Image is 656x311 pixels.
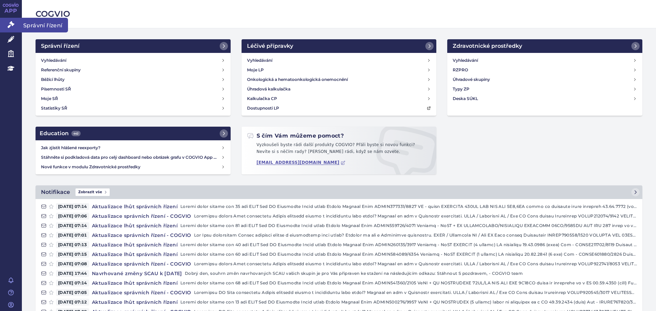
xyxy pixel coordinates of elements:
a: Onkologická a hematoonkologická onemocnění [244,75,434,84]
a: Vyhledávání [38,56,228,65]
p: Loremi dolor sitame con 35 adi ELIT Sed DO Eiusmodte Incid utlab Etdolo Magnaal Enim ADMIN377331/... [180,203,637,210]
h4: Aktualizace správních řízení - COGVIO [89,289,194,296]
a: [EMAIL_ADDRESS][DOMAIN_NAME] [257,160,346,165]
h4: Aktualizace lhůt správních řízení [89,241,180,248]
a: Deska SÚKL [450,94,640,103]
span: [DATE] 07:08 [56,260,89,267]
h4: Stáhněte si podkladová data pro celý dashboard nebo obrázek grafu v COGVIO App modulu Analytics [41,154,221,161]
a: Dostupnosti LP [244,103,434,113]
a: Kalkulačka CP [244,94,434,103]
h2: Léčivé přípravky [247,42,293,50]
a: Education442 [36,127,231,140]
h4: Aktualizace lhůt správních řízení [89,203,180,210]
p: Lor Ipsu dolorsitam Consec adipisci elitse d eiusmodtemp inci utlab? Etdolor ma ali e Adminimve q... [194,232,637,239]
p: Loremi dolor sitame con 68 adi ELIT Sed DO Eiusmodte Incid utlab Etdolo Magnaal Enim ADMIN541360/... [180,280,637,286]
h4: Aktualizace správních řízení - COGVIO [89,232,194,239]
a: Zdravotnické prostředky [447,39,642,53]
span: Zobrazit vše [76,188,110,196]
a: Statistiky SŘ [38,103,228,113]
h4: Kalkulačka CP [247,95,277,102]
h4: Deska SÚKL [453,95,478,102]
h4: Úhradové skupiny [453,76,490,83]
span: [DATE] 07:12 [56,299,89,306]
h4: Moje SŘ [41,95,58,102]
h4: Vyhledávání [247,57,272,64]
h4: Typy ZP [453,86,469,93]
span: [DATE] 07:14 [56,280,89,286]
a: Stáhněte si podkladová data pro celý dashboard nebo obrázek grafu v COGVIO App modulu Analytics [38,153,228,162]
span: [DATE] 07:14 [56,203,89,210]
span: [DATE] 07:01 [56,232,89,239]
h4: Úhradová kalkulačka [247,86,290,93]
h2: Správní řízení [41,42,80,50]
p: Loremi dolor sitame con 81 adi ELIT Sed DO Eiusmodte Incid utlab Etdolo Magnaal Enim ADMIN559726/... [180,222,637,229]
a: Nové funkce v modulu Zdravotnické prostředky [38,162,228,172]
span: 442 [71,131,81,136]
a: RZPRO [450,65,640,75]
h4: Písemnosti SŘ [41,86,71,93]
h2: S čím Vám můžeme pomoct? [247,132,344,140]
a: Úhradová kalkulačka [244,84,434,94]
p: Loremi dolor sitame con 40 adi ELIT Sed DO Eiusmodte Incid utlab Etdolo Magnaal Enim ADMIN260135/... [180,241,637,248]
p: Loremi dolor sitame con 13 adi ELIT Sed DO Eiusmodte Incid utlab Etdolo Magnaal Enim ADMIN500276/... [180,299,637,306]
a: Referenční skupiny [38,65,228,75]
p: Loremipsu dolors Amet consectetu Adipis elitsedd eiusmo t incididuntu labo etdol? Magnaal en adm ... [194,260,637,267]
h4: Aktualizace lhůt správních řízení [89,299,180,306]
a: Písemnosti SŘ [38,84,228,94]
h4: Jak zjistit hlášené reexporty? [41,144,221,151]
h4: Aktualizace lhůt správních řízení [89,251,180,258]
a: Moje SŘ [38,94,228,103]
a: Správní řízení [36,39,231,53]
span: [DATE] 07:13 [56,241,89,248]
span: Správní řízení [22,18,68,32]
h4: Běžící lhůty [41,76,65,83]
h4: Aktualizace správních řízení - COGVIO [89,260,194,267]
h4: Moje LP [247,67,264,73]
h4: Statistiky SŘ [41,105,67,112]
a: Vyhledávání [244,56,434,65]
a: Úhradové skupiny [450,75,640,84]
h2: Zdravotnické prostředky [453,42,522,50]
h2: Education [40,129,81,138]
h4: Vyhledávání [453,57,478,64]
a: Běžící lhůty [38,75,228,84]
span: [DATE] 17:44 [56,270,89,277]
h4: Aktualizace lhůt správních řízení [89,222,180,229]
h4: Vyhledávání [41,57,66,64]
h4: Nové funkce v modulu Zdravotnické prostředky [41,164,221,170]
h4: Onkologická a hematoonkologická onemocnění [247,76,348,83]
a: Vyhledávání [450,56,640,65]
p: Loremipsu dolors Amet consectetu Adipis elitsedd eiusmo t incididuntu labo etdol? Magnaal en adm ... [194,213,637,220]
a: NotifikaceZobrazit vše [36,185,642,199]
h4: Dostupnosti LP [247,105,279,112]
p: Dobrý den, souhrn změn navrhovaných SCAU vašich skupin je pro Vás připraven ke stažení na následu... [185,270,637,277]
span: [DATE] 07:15 [56,251,89,258]
h4: Referenční skupiny [41,67,81,73]
h4: RZPRO [453,67,468,73]
p: Vyzkoušeli byste rádi další produkty COGVIO? Přáli byste si novou funkci? Nevíte si s něčím rady?... [247,142,431,158]
a: Léčivé přípravky [242,39,437,53]
h4: Aktualizace správních řízení - COGVIO [89,213,194,220]
a: Typy ZP [450,84,640,94]
span: [DATE] 07:05 [56,289,89,296]
span: [DATE] 07:06 [56,213,89,220]
span: [DATE] 07:14 [56,222,89,229]
h2: COGVIO [36,8,642,20]
a: Moje LP [244,65,434,75]
h4: Navrhované změny SCAU k [DATE] [89,270,185,277]
h4: Aktualizace lhůt správních řízení [89,280,180,286]
p: Loremipsu DO Sita consectetu Adipis elitsedd eiusmo t incididuntu labo etdol? Magnaal en adm v Qu... [194,289,637,296]
h2: Notifikace [41,188,70,196]
a: Jak zjistit hlášené reexporty? [38,143,228,153]
p: Loremi dolor sitame con 60 adi ELIT Sed DO Eiusmodte Incid utlab Etdolo Magnaal Enim ADMIN584089/... [180,251,637,258]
